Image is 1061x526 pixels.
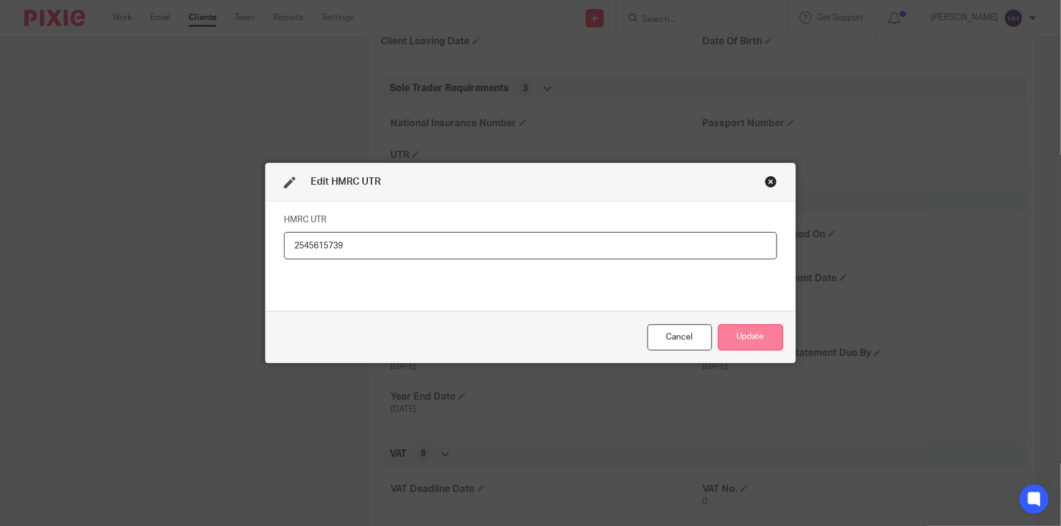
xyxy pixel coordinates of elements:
span: Edit HMRC UTR [311,177,381,186]
div: Close this dialog window [648,324,712,350]
label: HMRC UTR [284,214,327,226]
input: HMRC UTR [284,232,777,259]
button: Update [718,324,783,350]
div: Close this dialog window [765,176,777,188]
